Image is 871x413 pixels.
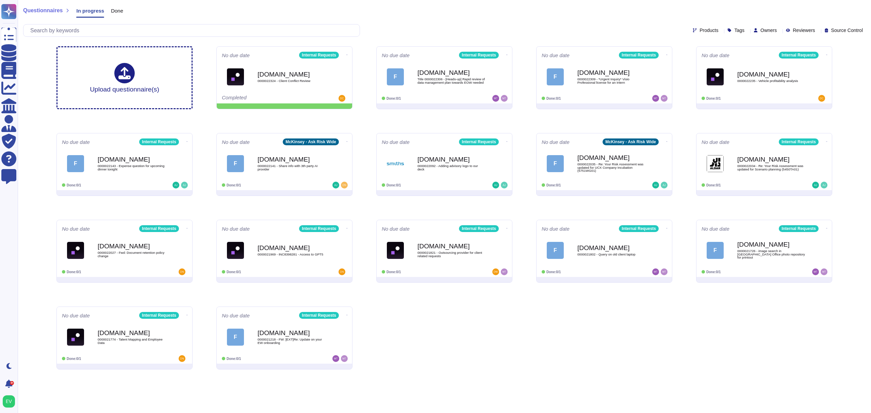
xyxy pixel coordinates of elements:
div: Completed [222,95,305,102]
b: [DOMAIN_NAME] [98,330,166,336]
span: No due date [62,226,90,231]
div: Internal Requests [299,312,339,319]
span: No due date [702,53,729,58]
img: user [661,268,668,275]
span: 0000022309 - *Urgent Inquiry* Visio Professional license for an Intern [577,78,645,84]
span: Reviewers [793,28,815,33]
span: Done: 0/1 [387,183,401,187]
div: Internal Requests [139,225,179,232]
span: In progress [76,8,104,13]
b: [DOMAIN_NAME] [417,156,486,163]
img: Logo [387,242,404,259]
img: user [661,182,668,188]
img: user [3,395,15,408]
img: user [652,268,659,275]
div: Internal Requests [299,52,339,59]
b: [DOMAIN_NAME] [258,156,326,163]
span: No due date [222,226,250,231]
span: 0000022035 - Re: Your Risk Assessment was updated for UCX Company Incubation (5751WG01) [577,163,645,172]
div: Internal Requests [299,225,339,232]
div: F [227,155,244,172]
b: [DOMAIN_NAME] [577,154,645,161]
span: No due date [382,226,410,231]
span: 0000022235 - Vehicle profitability analysis [737,79,805,83]
span: Done: 0/1 [227,270,241,274]
span: No due date [702,226,729,231]
div: McKinsey - Ask Risk Wide [283,138,339,145]
input: Search by keywords [27,24,360,36]
span: No due date [222,313,250,318]
span: Source Control [831,28,863,33]
img: user [172,182,179,188]
div: Internal Requests [779,138,819,145]
img: Logo [227,242,244,259]
span: 0000021969 - INC8398281 - Access to GPT5 [258,253,326,256]
b: [DOMAIN_NAME] [577,245,645,251]
span: 0000022324 - Client Conflict Review [258,79,326,83]
span: 0000022027 - Fwd: Document retention policy change [98,251,166,258]
span: No due date [62,313,90,318]
span: Title 0000022306 - [Heads-up] Rapid review of data management plan towards EOW needed [417,78,486,84]
img: user [812,268,819,275]
span: Products [700,28,718,33]
span: Done: 0/1 [546,183,561,187]
div: F [547,242,564,259]
span: No due date [382,139,410,145]
span: Done: 0/1 [387,270,401,274]
b: [DOMAIN_NAME] [98,243,166,249]
span: No due date [222,139,250,145]
span: 0000021821 - Outsourcing provider for client related requests [417,251,486,258]
span: No due date [382,53,410,58]
img: user [339,95,345,102]
div: Upload questionnaire(s) [90,63,159,93]
b: [DOMAIN_NAME] [417,69,486,76]
img: user [339,268,345,275]
span: Done [111,8,123,13]
button: user [1,394,20,409]
img: Logo [67,329,84,346]
img: user [652,182,659,188]
span: Done: 0/1 [387,97,401,100]
img: user [501,182,508,188]
img: Logo [227,68,244,85]
img: Logo [707,68,724,85]
img: user [821,268,827,275]
span: Questionnaires [23,8,63,13]
span: Owners [760,28,777,33]
div: F [547,155,564,172]
img: user [341,355,348,362]
span: 0000021774 - Talent Mapping and Employee Data [98,338,166,344]
b: [DOMAIN_NAME] [258,330,326,336]
img: user [812,182,819,188]
img: user [492,182,499,188]
span: Done: 0/1 [67,183,81,187]
span: 0000021218 - FW: [EXT]Re: Update on your EW onboarding [258,338,326,344]
div: Internal Requests [619,225,659,232]
span: Done: 0/1 [67,270,81,274]
div: McKinsey - Ask Risk Wide [603,138,659,145]
b: [DOMAIN_NAME] [258,245,326,251]
img: user [332,355,339,362]
span: Done: 0/1 [706,97,721,100]
span: No due date [702,139,729,145]
span: Tags [734,28,744,33]
img: user [492,95,499,102]
b: [DOMAIN_NAME] [417,243,486,249]
img: user [341,182,348,188]
img: user [821,182,827,188]
img: user [818,95,825,102]
img: user [179,268,185,275]
div: F [227,329,244,346]
img: user [652,95,659,102]
span: 0000022034 - Re: Your Risk Assessment was updated for Scenario planning (5450TA01) [737,164,805,171]
span: No due date [62,139,90,145]
span: Done: 0/1 [706,270,721,274]
div: Internal Requests [139,312,179,319]
span: No due date [222,53,250,58]
img: user [501,95,508,102]
span: 0000022143 - Expense question for upcoming dinner tonight [98,164,166,171]
img: Logo [67,242,84,259]
div: Internal Requests [779,225,819,232]
div: Internal Requests [779,52,819,59]
div: F [67,155,84,172]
